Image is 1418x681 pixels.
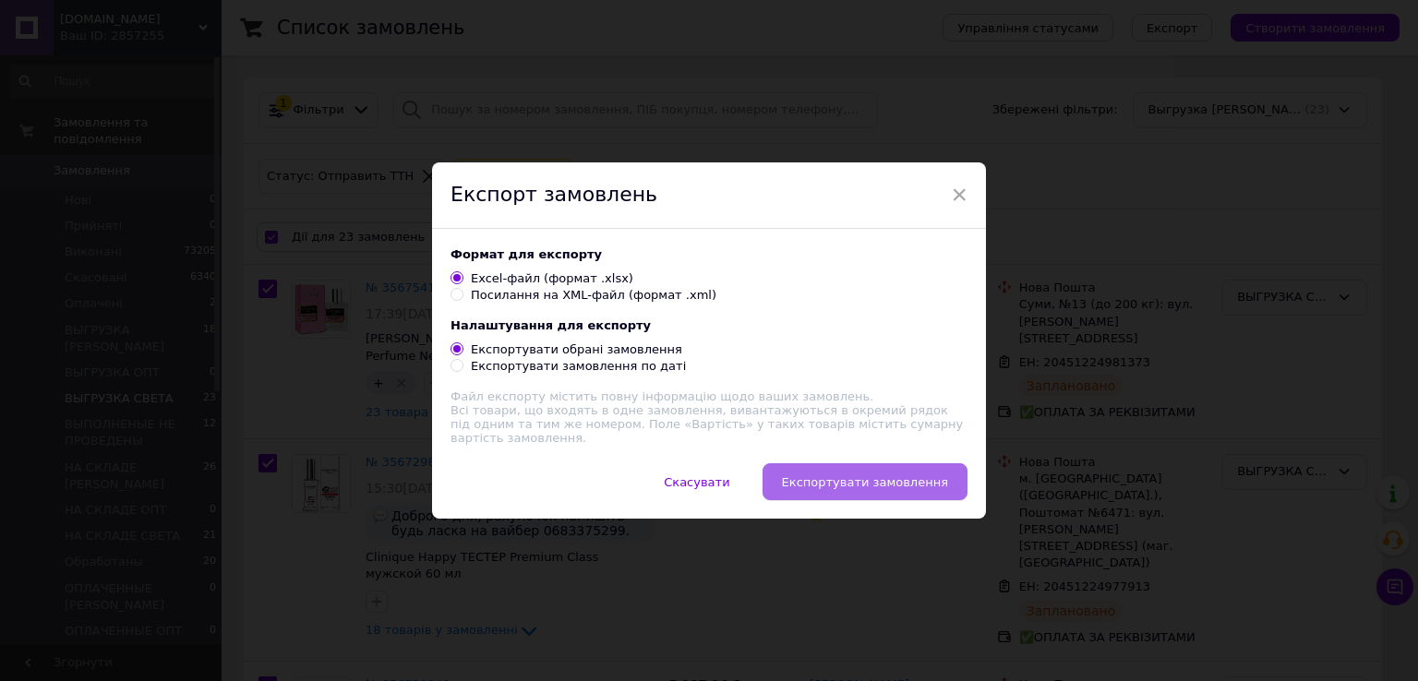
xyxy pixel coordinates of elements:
[471,358,686,375] div: Експортувати замовлення по даті
[451,247,967,261] div: Формат для експорту
[471,341,682,358] div: Експортувати обрані замовлення
[782,475,948,489] span: Експортувати замовлення
[664,475,729,489] span: Скасувати
[451,389,967,403] div: Файл експорту містить повну інформацію щодо ваших замовлень.
[451,318,967,332] div: Налаштування для експорту
[432,162,986,229] div: Експорт замовлень
[763,463,967,500] button: Експортувати замовлення
[644,463,749,500] button: Скасувати
[471,270,633,287] div: Excel-файл (формат .xlsx)
[451,389,967,445] div: Всі товари, що входять в одне замовлення, вивантажуються в окремий рядок під одним та тим же номе...
[471,287,716,304] div: Посилання на XML-файл (формат .xml)
[951,179,967,210] span: ×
